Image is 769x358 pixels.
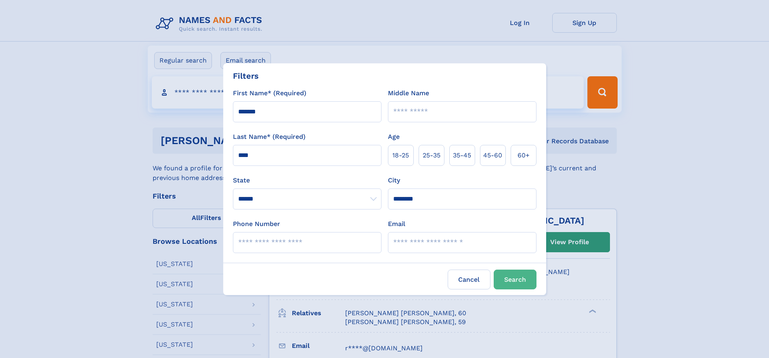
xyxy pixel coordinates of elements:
[233,70,259,82] div: Filters
[494,270,536,289] button: Search
[388,132,400,142] label: Age
[388,219,405,229] label: Email
[233,88,306,98] label: First Name* (Required)
[392,151,409,160] span: 18‑25
[423,151,440,160] span: 25‑35
[518,151,530,160] span: 60+
[233,219,280,229] label: Phone Number
[453,151,471,160] span: 35‑45
[233,132,306,142] label: Last Name* (Required)
[388,176,400,185] label: City
[388,88,429,98] label: Middle Name
[233,176,381,185] label: State
[483,151,502,160] span: 45‑60
[448,270,490,289] label: Cancel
